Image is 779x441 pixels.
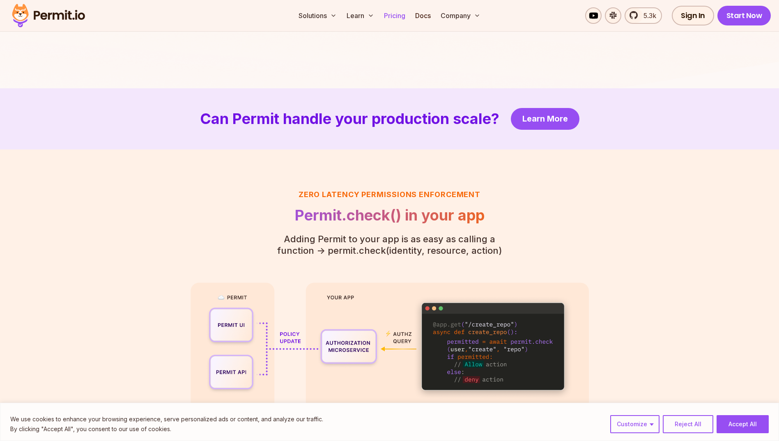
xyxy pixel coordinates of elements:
[381,7,409,24] a: Pricing
[264,189,515,200] h3: Zero latency Permissions enforcement
[717,415,769,433] button: Accept All
[264,233,515,256] p: Adding Permit to your app is as easy as calling a function - > permit.check(identity, resource, a...
[8,2,89,30] img: Permit logo
[412,7,434,24] a: Docs
[610,415,660,433] button: Customize
[200,110,499,127] h2: Can Permit handle your production scale?
[343,7,377,24] button: Learn
[10,414,323,424] p: We use cookies to enhance your browsing experience, serve personalized ads or content, and analyz...
[522,113,568,124] span: Learn More
[295,7,340,24] button: Solutions
[717,6,771,25] a: Start Now
[264,207,515,223] h2: Permit.check() in your app
[625,7,662,24] a: 5.3k
[639,11,656,21] span: 5.3k
[672,6,714,25] a: Sign In
[437,7,484,24] button: Company
[511,108,579,130] a: Learn More
[663,415,713,433] button: Reject All
[10,424,323,434] p: By clicking "Accept All", you consent to our use of cookies.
